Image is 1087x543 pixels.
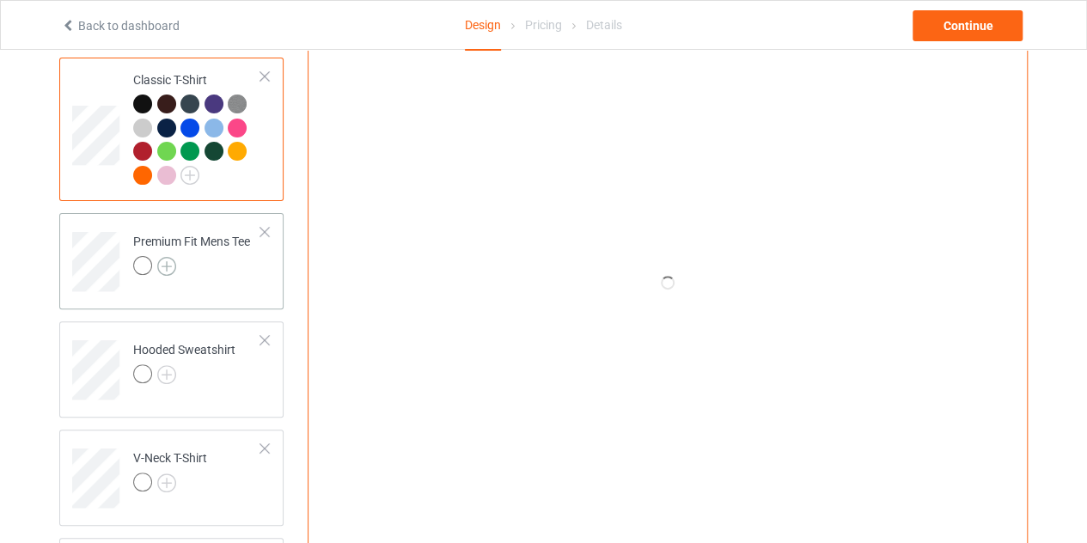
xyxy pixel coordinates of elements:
[913,10,1023,41] div: Continue
[133,341,235,382] div: Hooded Sweatshirt
[157,473,176,492] img: svg+xml;base64,PD94bWwgdmVyc2lvbj0iMS4wIiBlbmNvZGluZz0iVVRGLTgiPz4KPHN2ZyB3aWR0aD0iMjJweCIgaGVpZ2...
[228,95,247,113] img: heather_texture.png
[59,321,284,418] div: Hooded Sweatshirt
[61,19,180,33] a: Back to dashboard
[180,166,199,185] img: svg+xml;base64,PD94bWwgdmVyc2lvbj0iMS4wIiBlbmNvZGluZz0iVVRGLTgiPz4KPHN2ZyB3aWR0aD0iMjJweCIgaGVpZ2...
[133,71,261,183] div: Classic T-Shirt
[157,257,176,276] img: svg+xml;base64,PD94bWwgdmVyc2lvbj0iMS4wIiBlbmNvZGluZz0iVVRGLTgiPz4KPHN2ZyB3aWR0aD0iMjJweCIgaGVpZ2...
[465,1,501,51] div: Design
[133,233,250,274] div: Premium Fit Mens Tee
[586,1,622,49] div: Details
[59,213,284,309] div: Premium Fit Mens Tee
[157,365,176,384] img: svg+xml;base64,PD94bWwgdmVyc2lvbj0iMS4wIiBlbmNvZGluZz0iVVRGLTgiPz4KPHN2ZyB3aWR0aD0iMjJweCIgaGVpZ2...
[525,1,562,49] div: Pricing
[59,430,284,526] div: V-Neck T-Shirt
[59,58,284,201] div: Classic T-Shirt
[133,449,207,491] div: V-Neck T-Shirt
